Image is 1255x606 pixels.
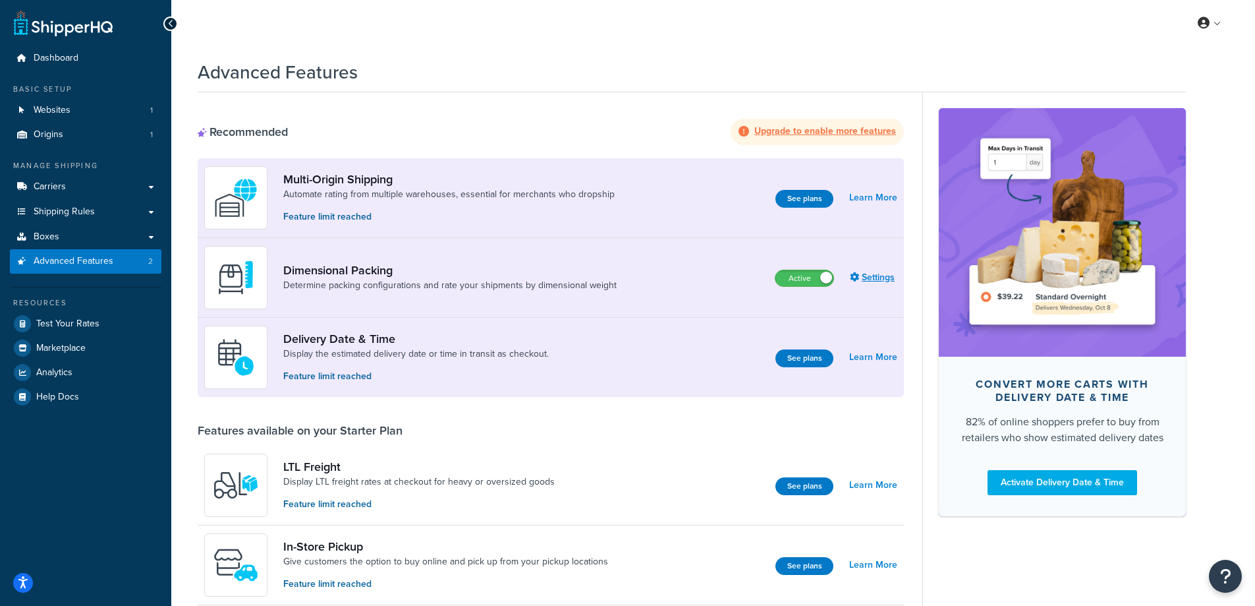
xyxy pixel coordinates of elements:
button: See plans [775,557,833,575]
a: LTL Freight [283,460,555,474]
a: In-Store Pickup [283,539,608,554]
img: feature-image-ddt-36eae7f7280da8017bfb280eaccd9c446f90b1fe08728e4019434db127062ab4.png [959,128,1166,336]
li: Origins [10,123,161,147]
a: Activate Delivery Date & Time [988,470,1137,495]
a: Learn More [849,348,897,367]
img: gfkeb5ejjkALwAAAABJRU5ErkJggg== [213,334,259,380]
span: Test Your Rates [36,318,99,330]
div: Basic Setup [10,84,161,95]
p: Feature limit reached [283,577,608,591]
p: Feature limit reached [283,369,549,384]
div: Manage Shipping [10,160,161,171]
div: 82% of online shoppers prefer to buy from retailers who show estimated delivery dates [960,414,1165,446]
span: 1 [150,105,153,116]
span: Dashboard [34,53,78,64]
a: Dimensional Packing [283,263,617,278]
div: Recommended [198,125,288,139]
button: See plans [775,190,833,208]
a: Delivery Date & Time [283,332,549,346]
li: Advanced Features [10,249,161,274]
p: Feature limit reached [283,497,555,512]
span: Help Docs [36,392,79,403]
li: Websites [10,98,161,123]
a: Learn More [849,189,897,207]
div: Resources [10,297,161,309]
a: Display LTL freight rates at checkout for heavy or oversized goods [283,475,555,489]
span: Marketplace [36,343,86,354]
a: Learn More [849,556,897,574]
img: DTVBYsAAAAAASUVORK5CYII= [213,255,259,301]
a: Shipping Rules [10,200,161,224]
a: Websites1 [10,98,161,123]
span: Advanced Features [34,256,113,267]
a: Give customers the option to buy online and pick up from your pickup locations [283,555,608,568]
span: Analytics [36,367,72,379]
a: Analytics [10,361,161,384]
button: See plans [775,349,833,367]
button: See plans [775,477,833,495]
div: Convert more carts with delivery date & time [960,378,1165,404]
p: Feature limit reached [283,210,615,224]
a: Dashboard [10,46,161,71]
span: 1 [150,129,153,140]
img: y79ZsPf0fXUFUhFXDzUgf+ktZg5F2+ohG75+v3d2s1D9TjoU8PiyCIluIjV41seZevKCRuEjTPPOKHJsQcmKCXGdfprl3L4q7... [213,462,259,508]
a: Settings [850,268,897,287]
a: Origins1 [10,123,161,147]
label: Active [775,270,833,286]
a: Advanced Features2 [10,249,161,274]
a: Determine packing configurations and rate your shipments by dimensional weight [283,279,617,292]
a: Carriers [10,175,161,199]
div: Features available on your Starter Plan [198,423,403,438]
span: Shipping Rules [34,206,95,218]
a: Help Docs [10,385,161,409]
span: Websites [34,105,70,116]
strong: Upgrade to enable more features [754,124,896,138]
span: Boxes [34,231,59,243]
a: Display the estimated delivery date or time in transit as checkout. [283,348,549,361]
a: Test Your Rates [10,312,161,336]
a: Automate rating from multiple warehouses, essential for merchants who dropship [283,188,615,201]
span: 2 [148,256,153,267]
a: Boxes [10,225,161,249]
a: Multi-Origin Shipping [283,172,615,187]
img: WatD5o0RtDAAAAAElFTkSuQmCC [213,175,259,221]
span: Carriers [34,181,66,193]
span: Origins [34,129,63,140]
a: Learn More [849,476,897,495]
img: wfgcfpwTIucLEAAAAASUVORK5CYII= [213,542,259,588]
button: Open Resource Center [1209,560,1242,593]
a: Marketplace [10,336,161,360]
h1: Advanced Features [198,59,358,85]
